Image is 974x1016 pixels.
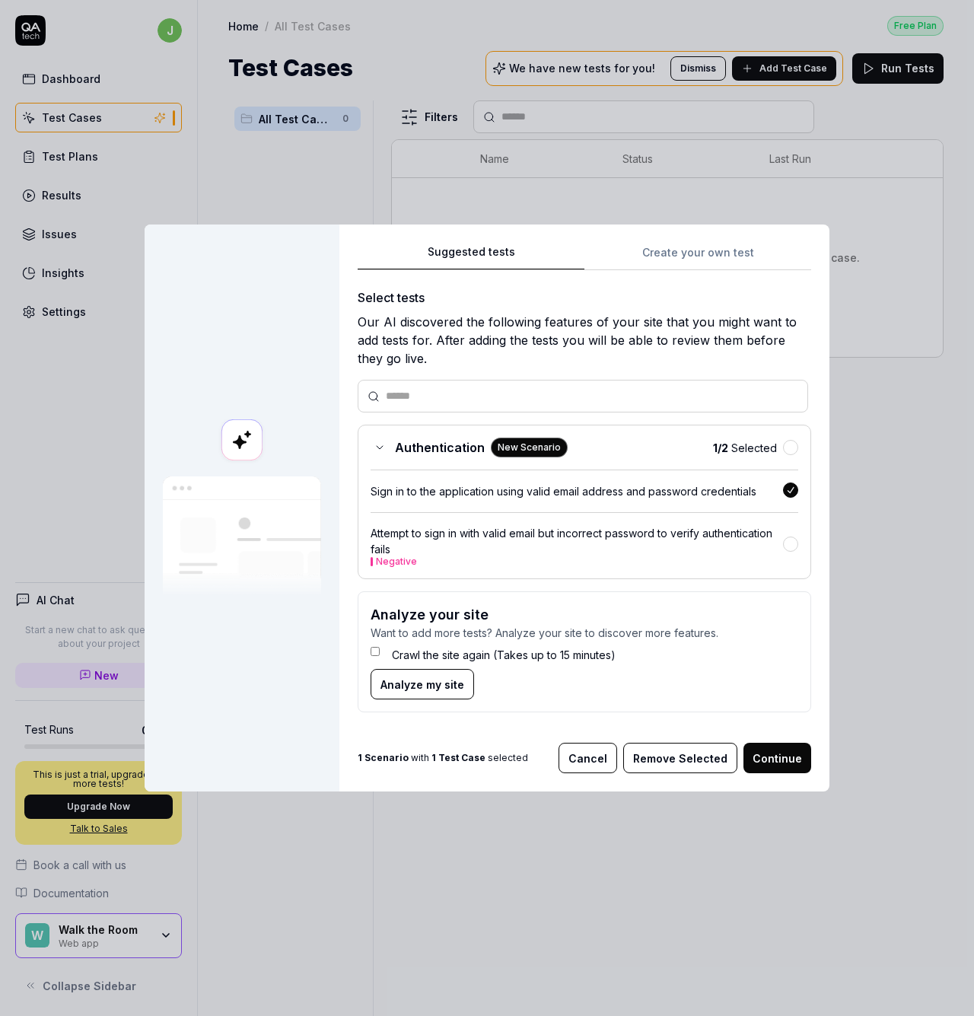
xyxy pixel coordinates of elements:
[713,440,777,456] span: Selected
[163,476,321,597] img: Our AI scans your site and suggests things to test
[358,751,528,765] span: with selected
[392,647,616,663] label: Crawl the site again (Takes up to 15 minutes)
[371,669,474,699] button: Analyze my site
[380,677,464,693] span: Analyze my site
[743,743,811,773] button: Continue
[371,604,798,625] h3: Analyze your site
[559,743,617,773] button: Cancel
[358,288,811,307] div: Select tests
[431,752,485,763] b: 1 Test Case
[623,743,737,773] button: Remove Selected
[713,441,728,454] b: 1 / 2
[491,438,568,457] div: New Scenario
[371,625,798,641] p: Want to add more tests? Analyze your site to discover more features.
[371,483,783,499] div: Sign in to the application using valid email address and password credentials
[358,752,409,763] b: 1 Scenario
[358,243,584,270] button: Suggested tests
[376,557,417,566] button: Negative
[358,313,811,368] div: Our AI discovered the following features of your site that you might want to add tests for. After...
[371,525,783,566] div: Attempt to sign in with valid email but incorrect password to verify authentication fails
[395,438,485,457] span: Authentication
[584,243,811,270] button: Create your own test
